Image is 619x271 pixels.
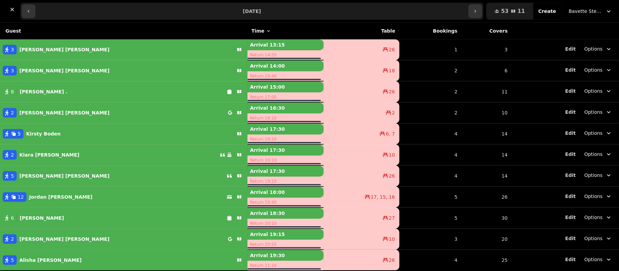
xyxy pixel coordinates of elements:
td: 14 [462,165,512,186]
span: Options [584,172,603,179]
span: 10 [389,151,395,158]
td: 26 [462,186,512,207]
button: Options [580,190,616,202]
button: Options [580,148,616,160]
td: 14 [462,123,512,144]
span: 3 [11,46,14,53]
td: 25 [462,250,512,270]
td: 5 [399,186,462,207]
p: Arrival 17:30 [247,124,324,134]
p: Arrival 14:00 [247,60,324,71]
button: Options [580,127,616,139]
p: Kiara [PERSON_NAME] [19,151,79,158]
span: 3 [11,67,14,74]
button: Create [533,3,562,19]
span: Time [252,28,264,34]
button: Edit [565,235,576,242]
button: Edit [565,130,576,137]
span: 5 [11,257,14,264]
p: [PERSON_NAME] [PERSON_NAME] [19,46,109,53]
p: Return 17:00 [247,92,324,102]
td: 30 [462,207,512,229]
span: Bavette Steakhouse - [PERSON_NAME] [569,8,603,15]
p: Arrival 19:15 [247,229,324,240]
button: 5311 [486,3,533,19]
span: 5 [18,130,21,137]
td: 4 [399,165,462,186]
button: Options [580,43,616,55]
p: Jordan [PERSON_NAME] [29,194,92,200]
button: Edit [565,67,576,73]
span: 26 [389,173,395,179]
th: Covers [462,23,512,39]
span: Options [584,151,603,158]
p: [PERSON_NAME] [PERSON_NAME] [19,67,109,74]
td: 4 [399,123,462,144]
td: 6 [462,60,512,81]
span: 12 [18,194,24,200]
td: 2 [399,81,462,102]
button: Options [580,85,616,97]
span: 27 [389,215,395,221]
button: Options [580,106,616,118]
td: 4 [399,144,462,165]
p: [PERSON_NAME] [PERSON_NAME] [19,109,109,116]
p: Arrival 13:15 [247,39,324,50]
span: Edit [565,131,576,135]
td: 20 [462,229,512,250]
p: Return 21:10 [247,261,324,270]
span: Edit [565,89,576,93]
p: Arrival 16:30 [247,103,324,113]
span: 53 [501,8,509,14]
span: 5 [11,173,14,179]
td: 5 [399,207,462,229]
button: Options [580,64,616,76]
span: Options [584,214,603,221]
p: Arrival 17:30 [247,166,324,177]
span: Options [584,88,603,94]
td: 2 [399,102,462,123]
button: Options [580,232,616,245]
span: 18 [389,67,395,74]
button: Edit [565,193,576,200]
p: Return 19:40 [247,198,324,207]
p: Return 20:10 [247,219,324,228]
p: Return 14:55 [247,50,324,60]
span: 2 [11,236,14,242]
span: Edit [565,152,576,157]
p: Kirsty Boden [26,130,61,137]
span: Options [584,46,603,52]
p: Arrival 15:00 [247,82,324,92]
p: Return 19:10 [247,156,324,165]
span: Options [584,130,603,137]
span: 2 [11,109,14,116]
span: Create [538,9,556,14]
p: [PERSON_NAME] [PERSON_NAME] [19,173,109,179]
th: Table [324,23,399,39]
span: Options [584,235,603,242]
button: Edit [565,172,576,179]
span: 17, 15, 16 [371,194,395,200]
span: Edit [565,236,576,241]
button: Edit [565,88,576,94]
button: Time [252,28,271,34]
span: 8 [11,88,14,95]
span: Options [584,67,603,73]
button: Options [580,253,616,266]
p: Return 18:10 [247,113,324,123]
span: Edit [565,215,576,220]
p: Return 19:10 [247,177,324,186]
span: Options [584,256,603,263]
td: 11 [462,81,512,102]
td: 10 [462,102,512,123]
td: 1 [399,39,462,60]
th: Bookings [399,23,462,39]
p: Arrival 19:30 [247,250,324,261]
span: Edit [565,257,576,262]
span: Options [584,193,603,200]
button: Edit [565,256,576,263]
span: 2 [11,151,14,158]
span: Edit [565,47,576,51]
button: Edit [565,151,576,158]
td: 2 [399,60,462,81]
